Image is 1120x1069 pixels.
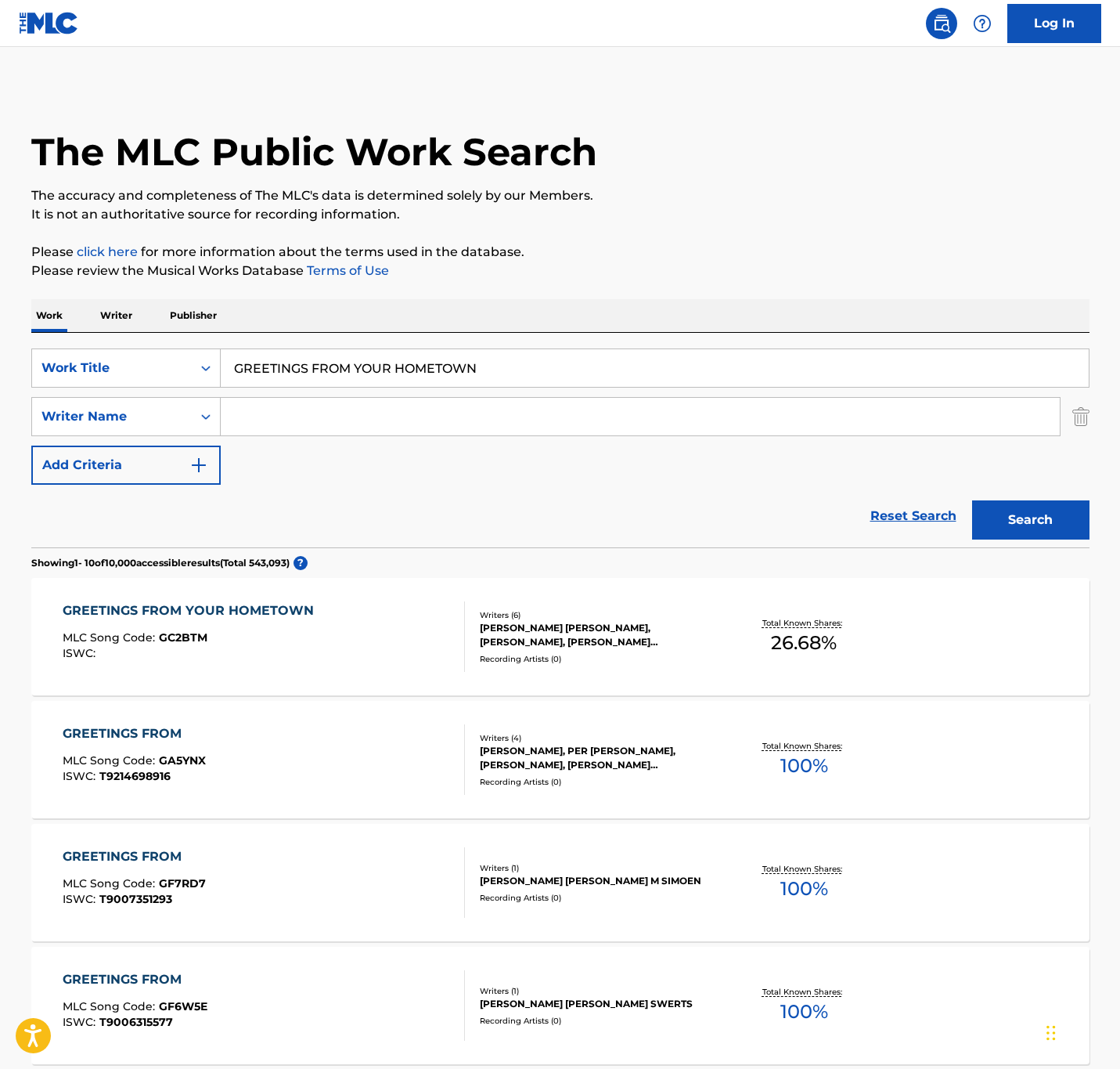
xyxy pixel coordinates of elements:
[63,646,99,660] span: ISWC :
[762,986,846,998] p: Total Known Shares:
[780,752,828,780] span: 100 %
[63,1015,99,1029] span: ISWC :
[31,824,1089,941] a: GREETINGS FROMMLC Song Code:GF7RD7ISWC:T9007351293Writers (1)[PERSON_NAME] [PERSON_NAME] M SIMOEN...
[31,947,1089,1064] a: GREETINGS FROMMLC Song Code:GF6W5EISWC:T9006315577Writers (1)[PERSON_NAME] [PERSON_NAME] SWERTSRe...
[19,12,79,34] img: MLC Logo
[31,186,1089,205] p: The accuracy and completeness of The MLC's data is determined solely by our Members.
[63,847,206,866] div: GREETINGS FROM
[99,892,172,906] span: T9007351293
[863,499,964,533] a: Reset Search
[41,407,182,426] div: Writer Name
[31,701,1089,818] a: GREETINGS FROMMLC Song Code:GA5YNXISWC:T9214698916Writers (4)[PERSON_NAME], PER [PERSON_NAME], [P...
[480,744,716,772] div: [PERSON_NAME], PER [PERSON_NAME], [PERSON_NAME], [PERSON_NAME] [PERSON_NAME]
[41,359,182,377] div: Work Title
[780,875,828,903] span: 100 %
[31,556,290,570] p: Showing 1 - 10 of 10,000 accessible results (Total 543,093 )
[189,456,208,475] img: 9d2ae6d4665cec9f34b9.svg
[63,769,99,783] span: ISWC :
[1007,4,1101,43] a: Log In
[63,876,159,890] span: MLC Song Code :
[165,299,221,332] p: Publisher
[967,8,998,39] div: Help
[63,724,206,743] div: GREETINGS FROM
[972,500,1089,540] button: Search
[762,740,846,752] p: Total Known Shares:
[294,556,308,570] span: ?
[159,876,206,890] span: GF7RD7
[771,629,837,657] span: 26.68 %
[31,243,1089,262] p: Please for more information about the terms used in the database.
[973,14,992,33] img: help
[480,997,716,1011] div: [PERSON_NAME] [PERSON_NAME] SWERTS
[63,999,159,1013] span: MLC Song Code :
[304,263,389,278] a: Terms of Use
[762,863,846,875] p: Total Known Shares:
[99,769,171,783] span: T9214698916
[31,299,67,332] p: Work
[159,630,207,645] span: GC2BTM
[762,617,846,629] p: Total Known Shares:
[63,753,159,767] span: MLC Song Code :
[63,892,99,906] span: ISWC :
[159,999,207,1013] span: GF6W5E
[480,862,716,874] div: Writers ( 1 )
[932,14,951,33] img: search
[99,1015,173,1029] span: T9006315577
[480,985,716,997] div: Writers ( 1 )
[1072,397,1089,436] img: Delete Criterion
[480,609,716,621] div: Writers ( 6 )
[95,299,137,332] p: Writer
[480,653,716,665] div: Recording Artists ( 0 )
[31,205,1089,224] p: It is not an authoritative source for recording information.
[31,262,1089,280] p: Please review the Musical Works Database
[480,732,716,744] div: Writers ( 4 )
[63,630,159,645] span: MLC Song Code :
[480,874,716,888] div: [PERSON_NAME] [PERSON_NAME] M SIMOEN
[159,753,206,767] span: GA5YNX
[480,621,716,649] div: [PERSON_NAME] [PERSON_NAME], [PERSON_NAME], [PERSON_NAME] [PERSON_NAME] [PERSON_NAME] [PERSON_NAM...
[77,244,138,259] a: click here
[780,998,828,1026] span: 100 %
[1042,994,1120,1069] iframe: Chat Widget
[926,8,957,39] a: Public Search
[31,446,221,485] button: Add Criteria
[63,970,207,989] div: GREETINGS FROM
[480,1015,716,1027] div: Recording Artists ( 0 )
[480,892,716,904] div: Recording Artists ( 0 )
[31,349,1089,547] form: Search Form
[1046,1009,1056,1056] div: Drag
[63,601,322,620] div: GREETINGS FROM YOUR HOMETOWN
[480,776,716,788] div: Recording Artists ( 0 )
[31,578,1089,695] a: GREETINGS FROM YOUR HOMETOWNMLC Song Code:GC2BTMISWC:Writers (6)[PERSON_NAME] [PERSON_NAME], [PER...
[31,128,597,175] h1: The MLC Public Work Search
